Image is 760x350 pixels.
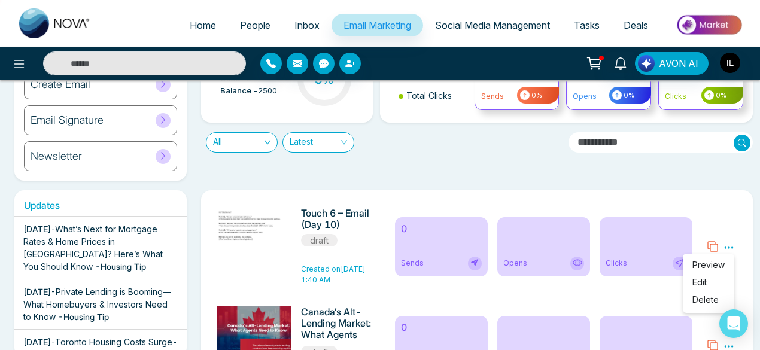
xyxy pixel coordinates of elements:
[240,19,270,31] span: People
[301,234,338,246] span: draft
[332,14,423,36] a: Email Marketing
[692,277,707,287] a: Edit
[423,14,562,36] a: Social Media Management
[258,85,277,97] span: 2500
[95,261,146,272] span: - Housing Tip
[692,260,725,270] span: Preview
[220,85,258,97] span: Balance -
[323,72,334,87] span: %
[481,91,553,102] p: Sends
[301,208,381,230] h6: Touch 6 – Email (Day 10)
[213,133,270,152] span: All
[31,78,90,91] h6: Create Email
[23,285,178,323] div: -
[401,223,482,235] h6: 0
[301,306,381,342] h6: Canada’s Alt-Lending Market: What Agents Need to Know
[23,287,171,322] span: Private Lending is Booming—What Homebuyers & Investors Need to Know
[31,150,82,163] h6: Newsletter
[31,114,104,127] h6: Email Signature
[399,84,467,106] li: Total Clicks
[58,312,109,322] span: - Housing Tip
[282,14,332,36] a: Inbox
[530,90,542,101] span: 0%
[665,91,737,102] p: Clicks
[573,91,645,102] p: Opens
[23,224,163,272] span: What’s Next for Mortgage Rates & Home Prices in [GEOGRAPHIC_DATA]? Here’s What You Should Know
[19,8,91,38] img: Nova CRM Logo
[638,55,655,72] img: Lead Flow
[659,56,698,71] span: AVON AI
[503,258,527,269] span: Opens
[692,294,719,305] span: Delete
[290,133,347,152] span: Latest
[574,19,600,31] span: Tasks
[401,258,424,269] span: Sends
[301,264,366,284] span: Created on [DATE] 1:40 AM
[175,208,342,246] img: novacrm
[635,52,709,75] button: AVON AI
[294,19,320,31] span: Inbox
[624,19,648,31] span: Deals
[23,224,51,234] span: [DATE]
[343,19,411,31] span: Email Marketing
[23,287,51,297] span: [DATE]
[435,19,550,31] span: Social Media Management
[190,19,216,31] span: Home
[720,53,740,73] img: User Avatar
[714,90,726,101] span: 0%
[606,258,627,269] span: Clicks
[401,322,482,333] h6: 0
[666,11,753,38] img: Market-place.gif
[23,223,178,273] div: -
[719,309,748,338] div: Open Intercom Messenger
[612,14,660,36] a: Deals
[178,14,228,36] a: Home
[562,14,612,36] a: Tasks
[14,200,187,211] h6: Updates
[314,71,334,87] h3: 0
[23,337,51,347] span: [DATE]
[228,14,282,36] a: People
[622,90,634,101] span: 0%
